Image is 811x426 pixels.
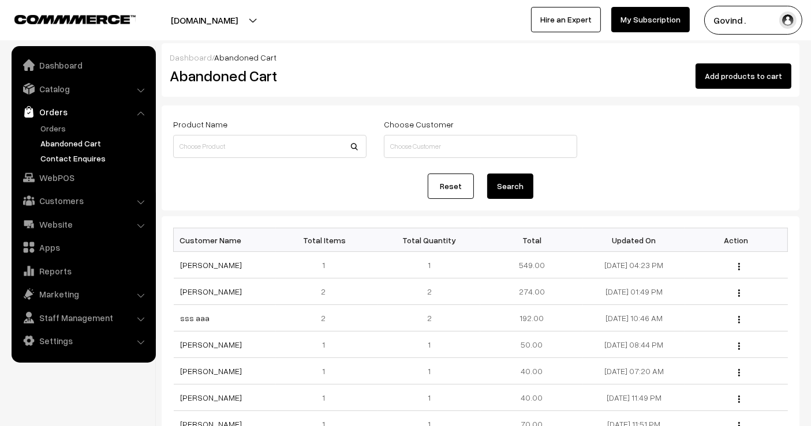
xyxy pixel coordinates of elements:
input: Choose Customer [384,135,577,158]
a: Dashboard [170,52,212,62]
td: 1 [276,252,378,278]
td: 1 [378,384,480,411]
a: WebPOS [14,167,152,188]
a: Reset [428,174,474,199]
td: [DATE] 01:49 PM [583,278,685,305]
th: Total Quantity [378,228,480,252]
a: [PERSON_NAME] [181,393,242,402]
td: 274.00 [480,278,582,305]
td: 2 [378,278,480,305]
label: Product Name [173,118,227,130]
td: [DATE] 10:46 AM [583,305,685,331]
a: Orders [14,101,152,122]
a: Hire an Expert [531,7,601,32]
td: 40.00 [480,384,582,411]
td: 1 [378,252,480,278]
td: 1 [378,331,480,358]
button: Govind . [704,6,802,35]
a: Catalog [14,78,152,99]
img: Menu [738,342,740,350]
td: 40.00 [480,358,582,384]
td: [DATE] 08:44 PM [583,331,685,358]
td: 2 [276,278,378,305]
img: user [779,12,797,29]
td: 50.00 [480,331,582,358]
div: / [170,51,791,63]
td: 1 [276,331,378,358]
th: Customer Name [174,228,276,252]
a: Website [14,214,152,235]
td: 2 [276,305,378,331]
td: 549.00 [480,252,582,278]
a: sss aaa [181,313,210,323]
label: Choose Customer [384,118,454,130]
img: Menu [738,263,740,270]
button: Add products to cart [696,63,791,89]
a: Abandoned Cart [38,137,152,149]
td: 1 [378,358,480,384]
th: Total Items [276,228,378,252]
a: [PERSON_NAME] [181,286,242,296]
img: Menu [738,395,740,403]
th: Total [480,228,582,252]
a: Settings [14,330,152,351]
a: COMMMERCE [14,12,115,25]
a: Marketing [14,284,152,304]
td: 1 [276,358,378,384]
img: Menu [738,289,740,297]
button: [DOMAIN_NAME] [130,6,278,35]
h2: Abandoned Cart [170,67,365,85]
th: Updated On [583,228,685,252]
a: Dashboard [14,55,152,76]
button: Search [487,174,533,199]
a: [PERSON_NAME] [181,366,242,376]
th: Action [685,228,787,252]
a: [PERSON_NAME] [181,340,242,349]
td: 1 [276,384,378,411]
td: [DATE] 11:49 PM [583,384,685,411]
span: Abandoned Cart [214,52,276,62]
img: COMMMERCE [14,15,136,24]
td: [DATE] 04:23 PM [583,252,685,278]
img: Menu [738,369,740,376]
input: Choose Product [173,135,367,158]
a: [PERSON_NAME] [181,260,242,270]
a: Contact Enquires [38,152,152,164]
a: Orders [38,122,152,134]
td: 2 [378,305,480,331]
td: [DATE] 07:20 AM [583,358,685,384]
img: Menu [738,316,740,323]
a: Customers [14,190,152,211]
a: Staff Management [14,307,152,328]
a: My Subscription [611,7,690,32]
a: Apps [14,237,152,258]
td: 192.00 [480,305,582,331]
a: Reports [14,261,152,281]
